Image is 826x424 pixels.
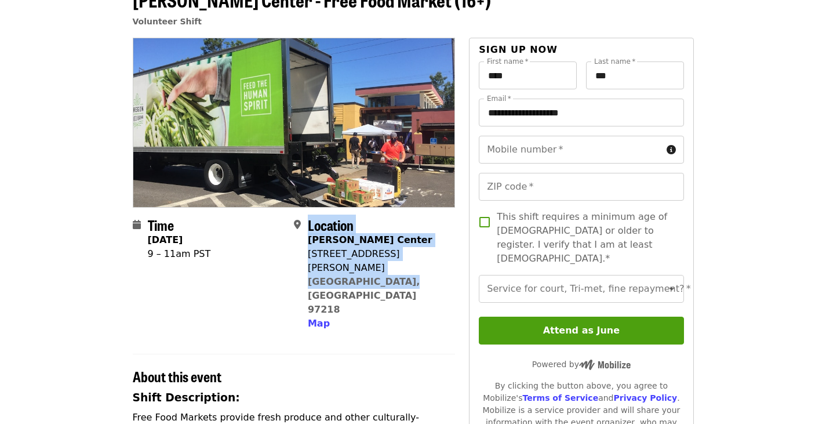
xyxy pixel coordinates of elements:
a: Terms of Service [522,393,598,403]
i: calendar icon [133,219,141,230]
button: Attend as June [479,317,683,345]
img: Ortiz Center - Free Food Market (16+) organized by Oregon Food Bank [133,38,455,206]
input: Last name [586,61,684,89]
div: 9 – 11am PST [148,247,211,261]
span: This shift requires a minimum age of [DEMOGRAPHIC_DATA] or older to register. I verify that I am ... [497,210,674,266]
strong: [DATE] [148,234,183,245]
h3: Shift Description: [133,390,456,406]
span: Sign up now [479,44,558,55]
span: Powered by [532,360,631,369]
a: Privacy Policy [613,393,677,403]
input: ZIP code [479,173,683,201]
input: Email [479,99,683,126]
i: map-marker-alt icon [294,219,301,230]
span: Time [148,215,174,235]
a: Volunteer Shift [133,17,202,26]
label: Email [487,95,511,102]
input: Mobile number [479,136,661,164]
span: Location [308,215,354,235]
span: Map [308,318,330,329]
span: About this event [133,366,221,386]
div: [STREET_ADDRESS][PERSON_NAME] [308,247,446,275]
strong: [PERSON_NAME] Center [308,234,432,245]
a: [GEOGRAPHIC_DATA], [GEOGRAPHIC_DATA] 97218 [308,276,420,315]
label: Last name [594,58,635,65]
input: First name [479,61,577,89]
button: Map [308,317,330,331]
i: circle-info icon [667,144,676,155]
label: First name [487,58,529,65]
button: Open [664,281,680,297]
img: Powered by Mobilize [579,360,631,370]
